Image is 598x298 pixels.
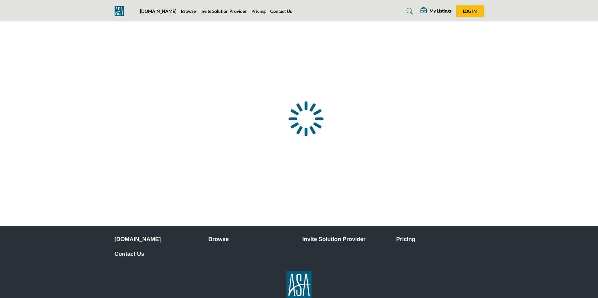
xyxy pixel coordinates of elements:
[456,5,484,17] button: Log In
[430,8,451,14] h5: My Listings
[400,6,417,16] a: Search
[140,8,176,14] a: [DOMAIN_NAME]
[302,235,390,244] a: Invite Solution Provider
[251,8,265,14] a: Pricing
[181,8,196,14] a: Browse
[209,235,296,244] a: Browse
[200,8,247,14] a: Invite Solution Provider
[115,250,202,258] a: Contact Us
[396,235,484,244] a: Pricing
[463,8,477,14] span: Log In
[115,6,127,16] img: Site Logo
[115,235,202,244] a: [DOMAIN_NAME]
[420,8,451,15] div: My Listings
[270,8,292,14] a: Contact Us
